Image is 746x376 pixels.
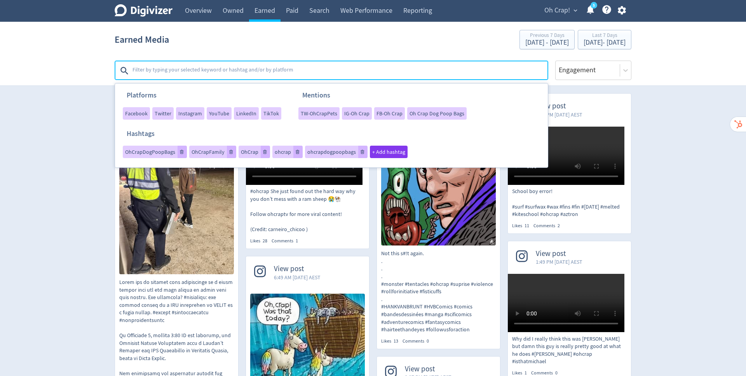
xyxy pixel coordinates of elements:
[584,39,626,46] div: [DATE] - [DATE]
[155,111,171,116] span: Twitter
[405,365,451,374] span: View post
[115,129,408,146] h3: Hashtags
[241,149,258,155] span: OhCrap
[584,33,626,39] div: Last 7 Days
[558,223,560,229] span: 2
[263,111,279,116] span: TikTok
[544,4,570,17] span: Oh Crap!
[307,149,356,155] span: ohcrapdogpoopbags
[525,370,527,376] span: 1
[593,3,595,8] text: 5
[403,338,433,345] div: Comments
[263,238,267,244] span: 28
[394,338,398,344] span: 13
[274,265,321,273] span: View post
[291,91,467,107] h3: Mentions
[410,111,464,116] span: Oh Crap Dog Poop Bags
[372,149,405,155] span: + Add hashtag
[508,94,631,229] a: View post5:15 PM [DATE] AESTSchool boy error! #surf #surfwax #wax #fins #fin #[DATE] #melted #kit...
[536,249,582,258] span: View post
[125,111,148,116] span: Facebook
[115,27,169,52] h1: Earned Media
[209,111,229,116] span: YouTube
[512,188,627,218] p: School boy error! #surf #surfwax #wax #fins #fin #[DATE] #melted #kiteschool #ohcrap #aztron
[572,7,579,14] span: expand_more
[178,111,202,116] span: Instagram
[376,111,403,116] span: FB-Oh Crap
[381,250,496,334] p: Not this s#!t again. . . . #monster #tentacles #ohcrap #suprise #violence #rollforinitiative #fis...
[301,111,337,116] span: TW-OhCrapPets
[555,370,558,376] span: 0
[427,338,429,344] span: 0
[377,94,500,344] a: View post9:05 AM [DATE] AESTNot this s#!t again. . . . #monster #tentacles #ohcrap #suprise #viol...
[119,131,234,274] img: There may be nothing more distressing to a drunk driver than red and blue lights in their rear vi...
[591,2,597,9] a: 5
[275,149,291,155] span: ohcrap
[192,149,225,155] span: OhCrapFamily
[236,111,256,116] span: LinkedIn
[533,223,564,229] div: Comments
[344,111,370,116] span: IG-Oh Crap
[525,39,569,46] div: [DATE] - [DATE]
[250,238,272,244] div: Likes
[536,102,582,111] span: View post
[381,131,496,245] img: Not this s#!t again. . . . #monster #tentacles #ohcrap #suprise #violence #rollforinitiative #fis...
[578,30,631,49] button: Last 7 Days[DATE]- [DATE]
[125,149,175,155] span: OhCrapDogPoopBags
[536,258,582,266] span: 1:49 PM [DATE] AEST
[525,223,529,229] span: 11
[115,91,281,107] h3: Platforms
[274,273,321,281] span: 6:49 AM [DATE] AEST
[512,223,533,229] div: Likes
[519,30,575,49] button: Previous 7 Days[DATE] - [DATE]
[246,94,369,244] a: View post4:26 PM [DATE] AEST#ohcrap She just found out the hard way why you don’t mess with a ram...
[542,4,579,17] button: Oh Crap!
[272,238,302,244] div: Comments
[296,238,298,244] span: 1
[381,338,403,345] div: Likes
[512,335,627,366] p: Why did I really think this was [PERSON_NAME] but damn this guy is really pretty good at what he ...
[536,111,582,118] span: 5:15 PM [DATE] AEST
[250,188,365,233] p: #ohcrap She just found out the hard way why you don’t mess with a ram sheep 😭🐏 Follow ohcraptv fo...
[525,33,569,39] div: Previous 7 Days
